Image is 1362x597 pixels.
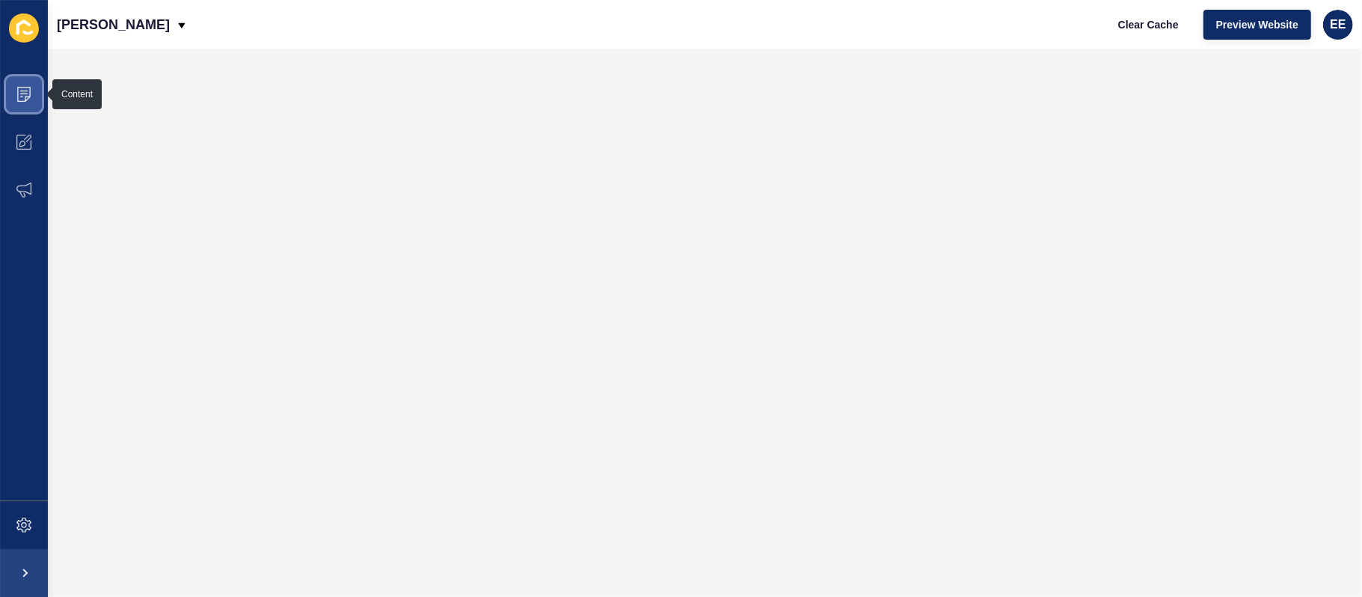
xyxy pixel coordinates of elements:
[1330,17,1346,32] span: EE
[1118,17,1179,32] span: Clear Cache
[1105,10,1191,40] button: Clear Cache
[57,6,170,43] p: [PERSON_NAME]
[1216,17,1298,32] span: Preview Website
[61,88,93,100] div: Content
[1203,10,1311,40] button: Preview Website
